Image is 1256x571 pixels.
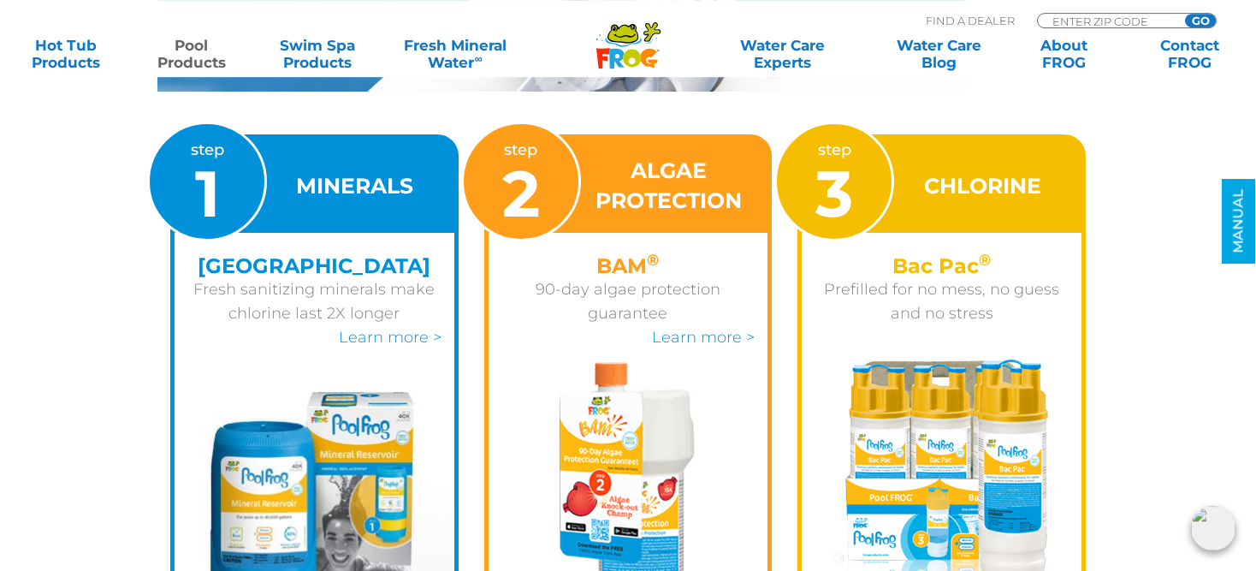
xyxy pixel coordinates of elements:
[195,154,220,233] span: 1
[703,37,862,71] a: Water CareExperts
[591,156,747,216] h3: ALGAE PROTECTION
[501,254,755,277] h4: BAM
[1191,506,1235,550] img: openIcon
[17,37,115,71] a: Hot TubProducts
[474,52,482,65] sup: ∞
[191,138,224,226] p: step
[652,328,755,347] a: Learn more >
[979,251,991,270] sup: ®
[501,277,755,325] p: 90-day algae protection guarantee
[1222,179,1255,264] a: MANUAL
[339,328,441,347] a: Learn more >
[647,251,659,270] sup: ®
[815,277,1069,325] p: Prefilled for no mess, no guess and no stress
[1185,14,1216,27] input: GO
[815,154,853,233] span: 3
[815,254,1069,277] h4: Bac Pac
[890,37,987,71] a: Water CareBlog
[1051,14,1166,28] input: Zip Code Form
[502,138,540,226] p: step
[815,138,853,226] p: step
[394,37,517,71] a: Fresh MineralWater∞
[143,37,240,71] a: PoolProducts
[926,13,1015,28] p: Find A Dealer
[269,37,366,71] a: Swim SpaProducts
[924,171,1041,201] h3: CHLORINE
[187,254,441,277] h4: [GEOGRAPHIC_DATA]
[296,171,413,201] h3: MINERALS
[187,277,441,325] p: Fresh sanitizing minerals make chlorine last 2X longer
[502,154,540,233] span: 2
[1141,37,1239,71] a: ContactFROG
[1016,37,1113,71] a: AboutFROG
